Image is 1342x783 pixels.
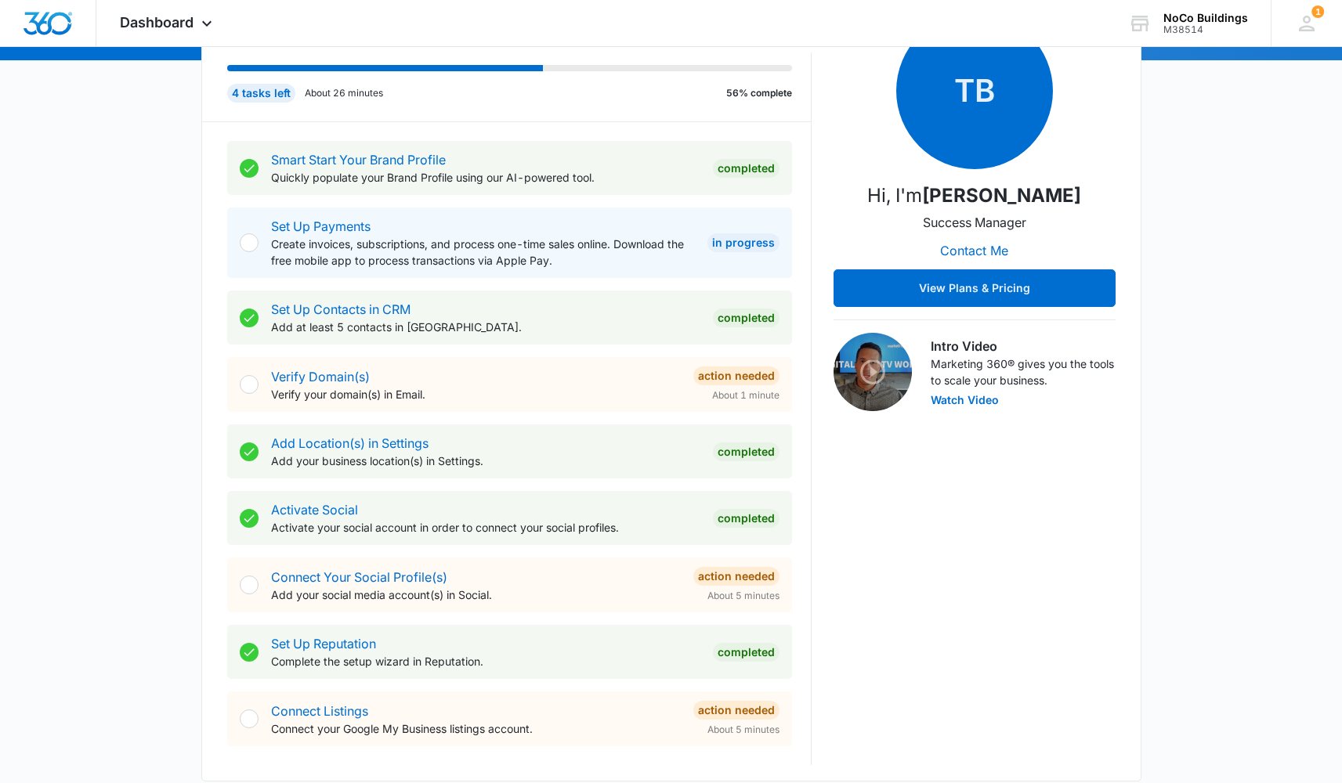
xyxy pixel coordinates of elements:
[867,182,1081,210] p: Hi, I'm
[726,86,792,100] p: 56% complete
[271,236,695,269] p: Create invoices, subscriptions, and process one-time sales online. Download the free mobile app t...
[305,86,383,100] p: About 26 minutes
[271,703,368,719] a: Connect Listings
[923,213,1026,232] p: Success Manager
[693,701,780,720] div: Action Needed
[896,13,1053,169] span: TB
[931,337,1116,355] h3: Intro Video
[1163,24,1248,35] div: account id
[271,453,700,469] p: Add your business location(s) in Settings.
[271,720,681,737] p: Connect your Google My Business listings account.
[924,232,1024,269] button: Contact Me
[707,233,780,252] div: In Progress
[713,643,780,662] div: Completed
[227,84,295,103] div: 4 tasks left
[707,723,780,737] span: About 5 minutes
[271,653,700,669] p: Complete the setup wizard in Reputation.
[713,509,780,528] div: Completed
[271,152,446,168] a: Smart Start Your Brand Profile
[713,442,780,461] div: Completed
[271,386,681,402] p: Verify your domain(s) in Email.
[713,159,780,178] div: Completed
[271,502,358,518] a: Activate Social
[931,395,999,406] button: Watch Video
[271,319,700,335] p: Add at least 5 contacts in [GEOGRAPHIC_DATA].
[834,333,912,411] img: Intro Video
[271,169,700,186] p: Quickly populate your Brand Profile using our AI-powered tool.
[1163,12,1248,24] div: account name
[271,569,447,585] a: Connect Your Social Profile(s)
[931,355,1116,388] p: Marketing 360® gives you the tools to scale your business.
[271,636,376,651] a: Set Up Reputation
[922,184,1081,207] strong: [PERSON_NAME]
[271,435,429,451] a: Add Location(s) in Settings
[1311,5,1324,18] span: 1
[1311,5,1324,18] div: notifications count
[271,586,681,603] p: Add your social media account(s) in Social.
[712,388,780,402] span: About 1 minute
[271,218,371,234] a: Set Up Payments
[271,519,700,536] p: Activate your social account in order to connect your social profiles.
[693,366,780,385] div: Action Needed
[707,589,780,603] span: About 5 minutes
[271,301,411,317] a: Set Up Contacts in CRM
[120,14,194,31] span: Dashboard
[271,369,370,384] a: Verify Domain(s)
[834,269,1116,307] button: View Plans & Pricing
[693,567,780,586] div: Action Needed
[713,309,780,327] div: Completed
